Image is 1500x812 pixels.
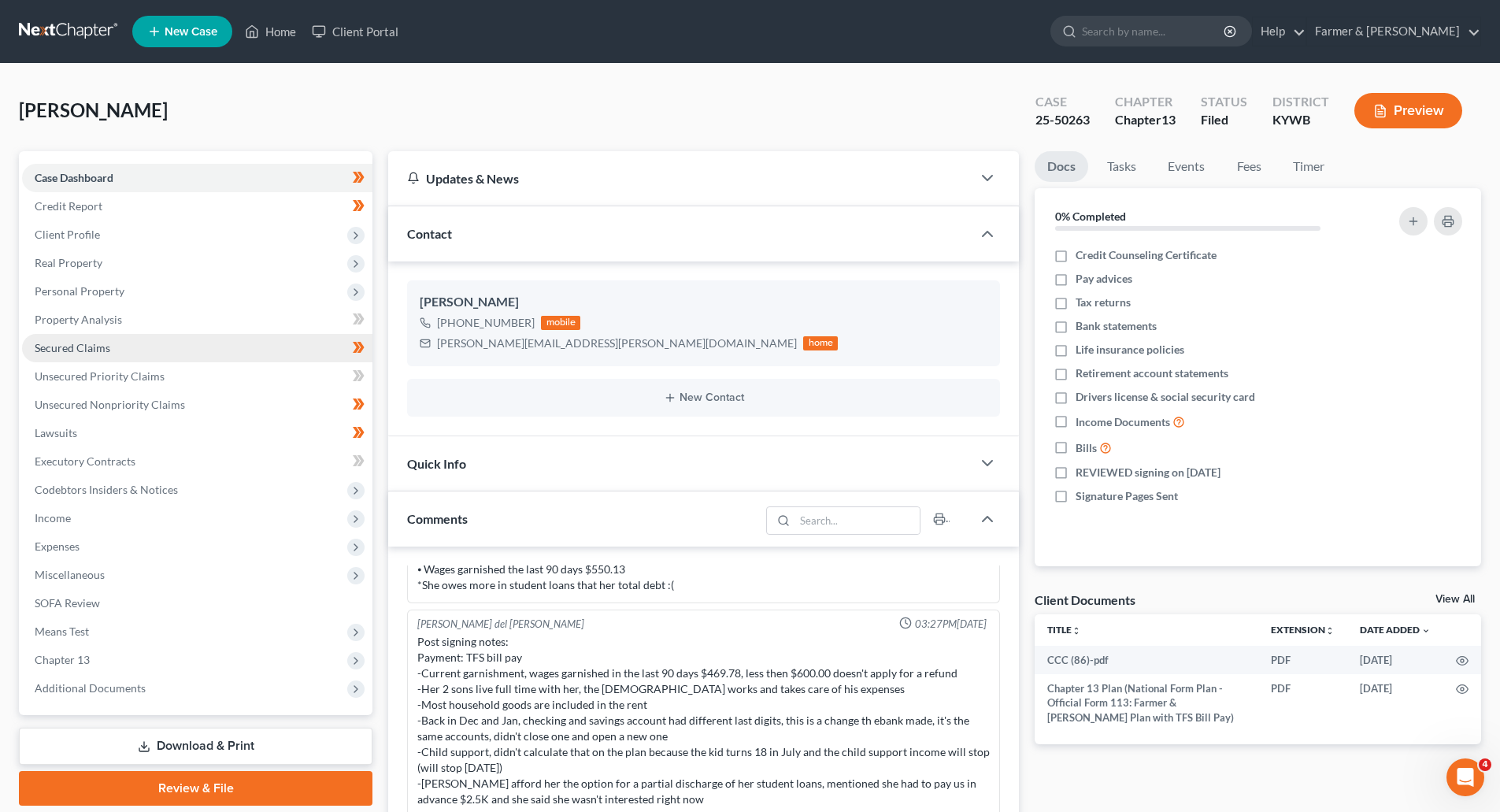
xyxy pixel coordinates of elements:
[35,483,178,496] span: Codebtors Insiders & Notices
[1076,389,1255,405] span: Drivers license & social security card
[1035,674,1258,732] td: Chapter 13 Plan (National Form Plan - Official Form 113: Farmer & [PERSON_NAME] Plan with TFS Bil...
[1115,93,1176,111] div: Chapter
[304,17,406,46] a: Client Portal
[1094,151,1149,182] a: Tasks
[1354,93,1462,128] button: Preview
[35,426,77,439] span: Lawsuits
[1076,488,1178,504] span: Signature Pages Sent
[803,336,838,350] div: home
[237,17,304,46] a: Home
[22,164,372,192] a: Case Dashboard
[437,315,535,331] div: [PHONE_NUMBER]
[1076,247,1217,263] span: Credit Counseling Certificate
[407,456,466,471] span: Quick Info
[420,293,987,312] div: [PERSON_NAME]
[1360,624,1431,636] a: Date Added expand_more
[22,334,372,362] a: Secured Claims
[407,511,468,526] span: Comments
[1072,626,1081,636] i: unfold_more
[407,226,452,241] span: Contact
[1035,111,1090,129] div: 25-50263
[19,98,168,121] span: [PERSON_NAME]
[1271,624,1335,636] a: Extensionunfold_more
[915,617,987,632] span: 03:27PM[DATE]
[35,596,100,610] span: SOFA Review
[19,728,372,765] a: Download & Print
[1272,93,1329,111] div: District
[1076,465,1220,480] span: REVIEWED signing on [DATE]
[22,419,372,447] a: Lawsuits
[35,539,80,553] span: Expenses
[1258,674,1347,732] td: PDF
[1258,646,1347,674] td: PDF
[1076,365,1228,381] span: Retirement account statements
[1435,594,1475,605] a: View All
[22,362,372,391] a: Unsecured Priority Claims
[1076,414,1170,430] span: Income Documents
[35,454,135,468] span: Executory Contracts
[1280,151,1337,182] a: Timer
[35,284,124,298] span: Personal Property
[35,625,89,638] span: Means Test
[22,192,372,221] a: Credit Report
[1076,295,1131,310] span: Tax returns
[22,391,372,419] a: Unsecured Nonpriority Claims
[1161,112,1176,127] span: 13
[22,589,372,617] a: SOFA Review
[1479,758,1491,771] span: 4
[1076,342,1184,358] span: Life insurance policies
[35,228,100,241] span: Client Profile
[1047,624,1081,636] a: Titleunfold_more
[35,199,102,213] span: Credit Report
[1076,318,1157,334] span: Bank statements
[1325,626,1335,636] i: unfold_more
[417,634,990,807] div: Post signing notes: Payment: TFS bill pay -Current garnishment, wages garnished in the last 90 da...
[1035,151,1088,182] a: Docs
[1347,646,1443,674] td: [DATE]
[35,256,102,269] span: Real Property
[541,316,580,330] div: mobile
[35,511,71,525] span: Income
[417,617,584,632] div: [PERSON_NAME] del [PERSON_NAME]
[1446,758,1484,796] iframe: Intercom live chat
[1307,17,1480,46] a: Farmer & [PERSON_NAME]
[1155,151,1217,182] a: Events
[35,313,122,326] span: Property Analysis
[35,341,110,354] span: Secured Claims
[407,170,953,187] div: Updates & News
[35,398,185,411] span: Unsecured Nonpriority Claims
[1347,674,1443,732] td: [DATE]
[35,653,90,666] span: Chapter 13
[1082,17,1226,46] input: Search by name...
[437,336,797,351] div: [PERSON_NAME][EMAIL_ADDRESS][PERSON_NAME][DOMAIN_NAME]
[1201,93,1247,111] div: Status
[19,771,372,806] a: Review & File
[1115,111,1176,129] div: Chapter
[1421,626,1431,636] i: expand_more
[795,507,920,534] input: Search...
[1035,93,1090,111] div: Case
[35,171,113,184] span: Case Dashboard
[35,681,146,695] span: Additional Documents
[1253,17,1306,46] a: Help
[165,26,217,38] span: New Case
[1035,591,1135,608] div: Client Documents
[1224,151,1274,182] a: Fees
[35,369,165,383] span: Unsecured Priority Claims
[420,391,987,404] button: New Contact
[22,447,372,476] a: Executory Contracts
[1055,209,1126,223] strong: 0% Completed
[35,568,105,581] span: Miscellaneous
[1201,111,1247,129] div: Filed
[1076,271,1132,287] span: Pay advices
[1035,646,1258,674] td: CCC (86)-pdf
[22,306,372,334] a: Property Analysis
[1272,111,1329,129] div: KYWB
[1076,440,1097,456] span: Bills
